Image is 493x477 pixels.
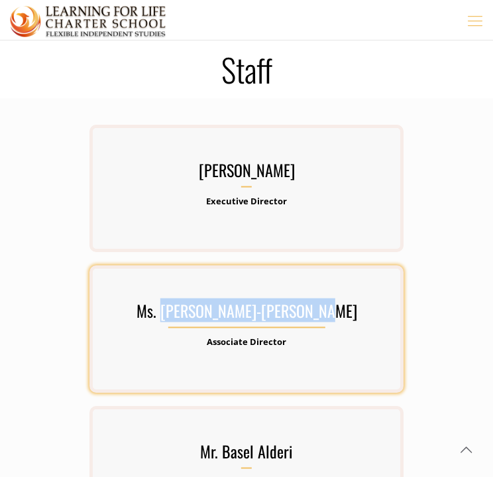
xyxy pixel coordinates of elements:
h3: Ms. [PERSON_NAME]-[PERSON_NAME] [89,301,404,328]
h1: Staff [64,54,429,86]
h3: Mr. Basel Alderi [89,441,404,469]
a: mobile menu [464,9,486,31]
h3: [PERSON_NAME] [89,160,404,188]
b: Executive Director [206,195,287,207]
b: Associate Director [207,336,286,348]
a: Back to top icon [452,436,480,464]
img: Staff [10,1,166,41]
